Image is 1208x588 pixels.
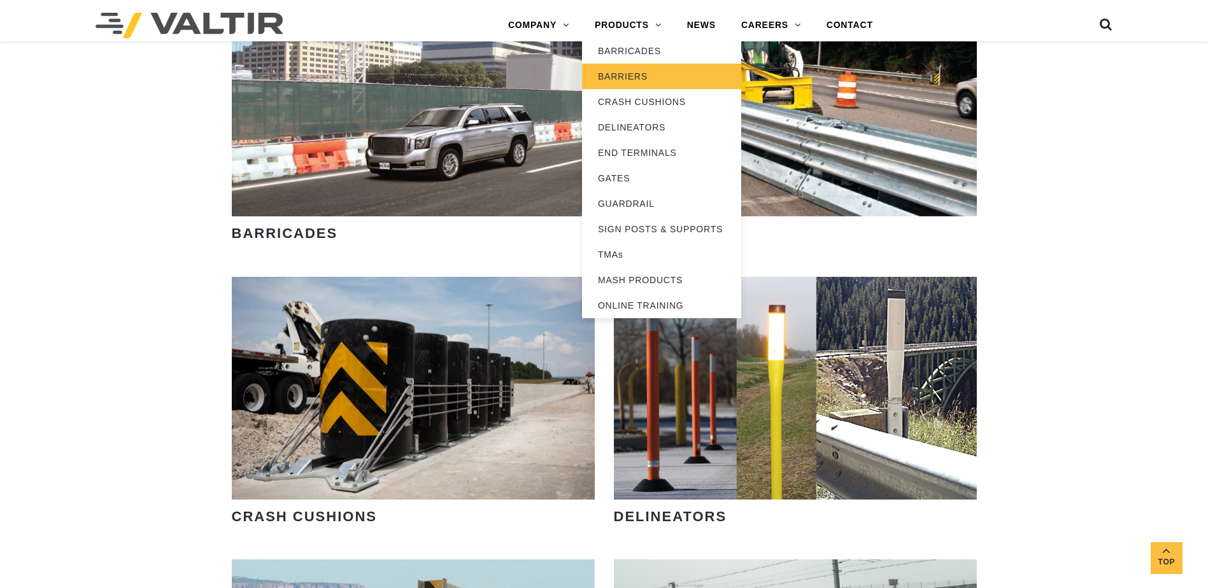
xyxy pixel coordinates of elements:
a: GUARDRAIL [582,191,741,216]
a: BARRICADES [582,38,741,64]
a: CAREERS [728,13,814,38]
a: CRASH CUSHIONS [582,89,741,115]
a: BARRIERS [582,64,741,89]
a: GATES [582,165,741,191]
a: CONTACT [814,13,886,38]
a: Top [1151,542,1183,574]
a: MASH PRODUCTS [582,267,741,293]
strong: BARRICADES [232,225,338,241]
a: ONLINE TRAINING [582,293,741,318]
a: COMPANY [495,13,582,38]
a: PRODUCTS [582,13,674,38]
span: Top [1151,555,1183,570]
a: DELINEATORS [582,115,741,140]
a: SIGN POSTS & SUPPORTS [582,216,741,242]
strong: CRASH CUSHIONS [232,508,377,524]
strong: DELINEATORS [614,508,727,524]
a: TMAs [582,242,741,267]
a: END TERMINALS [582,140,741,165]
img: Valtir [96,13,283,38]
a: NEWS [674,13,728,38]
